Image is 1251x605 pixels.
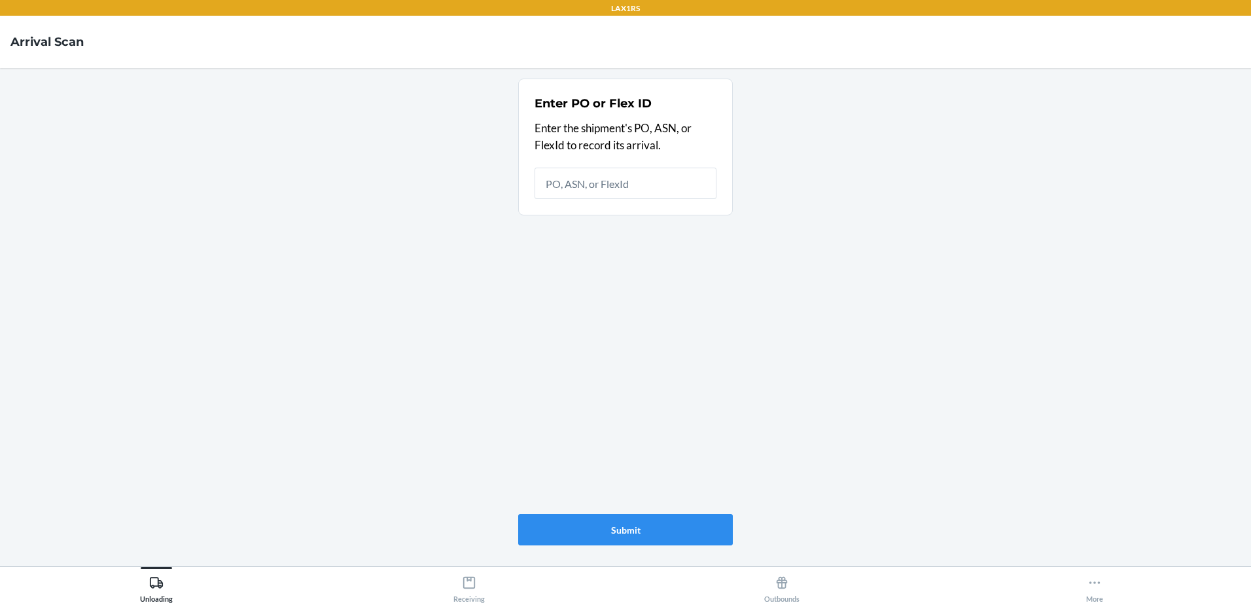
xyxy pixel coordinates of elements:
[938,567,1251,603] button: More
[535,120,716,153] p: Enter the shipment's PO, ASN, or FlexId to record its arrival.
[535,95,652,112] h2: Enter PO or Flex ID
[625,567,938,603] button: Outbounds
[1086,570,1103,603] div: More
[313,567,625,603] button: Receiving
[535,168,716,199] input: PO, ASN, or FlexId
[611,3,640,14] p: LAX1RS
[10,33,84,50] h4: Arrival Scan
[453,570,485,603] div: Receiving
[518,514,733,545] button: Submit
[140,570,173,603] div: Unloading
[764,570,800,603] div: Outbounds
